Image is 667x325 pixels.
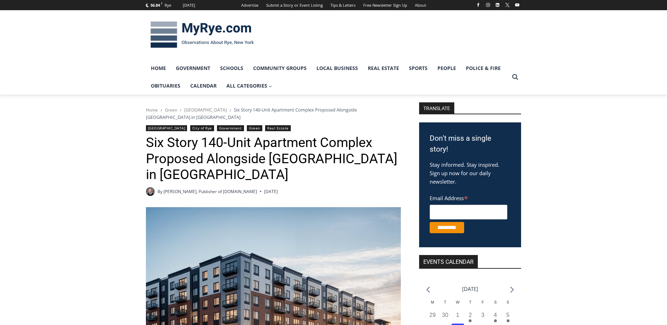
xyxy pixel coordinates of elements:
[222,77,277,95] a: All Categories
[510,286,514,293] a: Next month
[430,191,507,204] label: Email Address
[217,125,244,131] a: Government
[183,2,195,8] div: [DATE]
[444,300,447,304] span: T
[180,108,181,113] span: /
[430,133,511,155] h3: Don't miss a single story!
[469,312,472,318] time: 2
[489,311,502,324] button: 4 Has events
[451,311,464,324] button: 1
[507,300,509,304] span: S
[426,311,439,324] button: 29
[469,300,472,304] span: T
[439,311,451,324] button: 30
[163,189,257,195] a: [PERSON_NAME], Publisher of [DOMAIN_NAME]
[494,300,496,304] span: S
[158,188,162,195] span: By
[494,312,497,318] time: 4
[482,300,484,304] span: F
[494,319,497,322] em: Has events
[462,284,478,294] li: [DATE]
[476,311,489,324] button: 3
[484,1,492,9] a: Instagram
[426,299,439,311] div: Monday
[474,1,482,9] a: Facebook
[513,1,521,9] a: YouTube
[426,286,430,293] a: Previous month
[419,255,478,268] h2: Events Calendar
[185,77,222,95] a: Calendar
[469,319,472,322] em: Has events
[502,311,514,324] button: 5 Has events
[439,299,451,311] div: Tuesday
[429,312,436,318] time: 29
[507,319,509,322] em: Has events
[146,59,171,77] a: Home
[190,125,214,131] a: City of Rye
[247,125,262,131] a: Green
[503,1,512,9] a: X
[165,2,171,8] div: Rye
[146,135,401,183] h1: Six Story 140-Unit Apartment Complex Proposed Alongside [GEOGRAPHIC_DATA] in [GEOGRAPHIC_DATA]
[431,300,434,304] span: M
[430,160,511,186] p: Stay informed. Stay inspired. Sign up now for our daily newsletter.
[456,300,459,304] span: W
[476,299,489,311] div: Friday
[502,299,514,311] div: Sunday
[146,59,509,95] nav: Primary Navigation
[146,125,187,131] a: [GEOGRAPHIC_DATA]
[464,311,477,324] button: 2 Has events
[230,108,231,113] span: /
[146,17,258,53] img: MyRye.com
[165,107,177,113] a: Green
[264,188,278,195] time: [DATE]
[481,312,485,318] time: 3
[456,312,459,318] time: 1
[265,125,291,131] a: Real Estate
[432,59,461,77] a: People
[363,59,404,77] a: Real Estate
[419,102,454,114] strong: TRANSLATE
[146,106,401,121] nav: Breadcrumbs
[509,71,521,83] button: View Search Form
[150,2,160,8] span: 56.84
[312,59,363,77] a: Local Business
[404,59,432,77] a: Sports
[146,187,155,196] a: Author image
[461,59,506,77] a: Police & Fire
[146,107,357,120] span: Six Story 140-Unit Apartment Complex Proposed Alongside [GEOGRAPHIC_DATA] in [GEOGRAPHIC_DATA]
[489,299,502,311] div: Saturday
[215,59,248,77] a: Schools
[226,82,272,90] span: All Categories
[506,312,509,318] time: 5
[184,107,227,113] a: [GEOGRAPHIC_DATA]
[161,108,162,113] span: /
[146,107,158,113] a: Home
[464,299,477,311] div: Thursday
[171,59,215,77] a: Government
[451,299,464,311] div: Wednesday
[248,59,312,77] a: Community Groups
[493,1,502,9] a: Linkedin
[442,312,448,318] time: 30
[146,77,185,95] a: Obituaries
[161,1,162,5] span: F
